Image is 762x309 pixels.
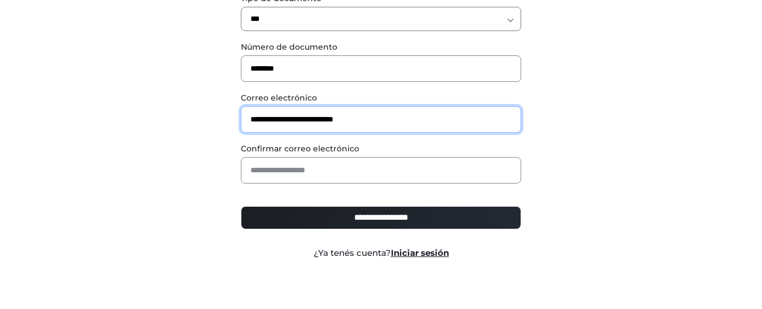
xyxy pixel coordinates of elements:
label: Número de documento [241,41,521,53]
div: ¿Ya tenés cuenta? [232,247,530,260]
a: Iniciar sesión [391,247,449,258]
label: Correo electrónico [241,92,521,104]
h1: An Error Was Encountered [29,23,728,49]
label: Confirmar correo electrónico [241,143,521,155]
p: Unable to load the requested file: pwa/ia.php [37,56,720,68]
